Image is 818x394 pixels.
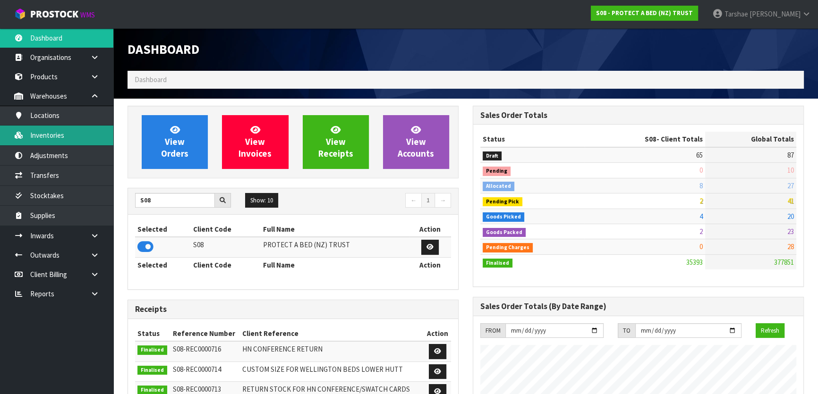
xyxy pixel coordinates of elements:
[756,323,784,338] button: Refresh
[787,181,794,190] span: 27
[618,323,635,338] div: TO
[137,345,167,355] span: Finalised
[191,222,260,237] th: Client Code
[483,228,526,237] span: Goods Packed
[137,366,167,375] span: Finalised
[591,6,698,21] a: S08 - PROTECT A BED (NZ) TRUST
[242,365,403,374] span: CUSTOM SIZE FOR WELLINGTON BEDS LOWER HUTT
[409,257,451,272] th: Action
[483,167,511,176] span: Pending
[787,166,794,175] span: 10
[480,132,585,147] th: Status
[596,9,693,17] strong: S08 - PROTECT A BED (NZ) TRUST
[435,193,451,208] a: →
[135,193,215,208] input: Search clients
[300,193,452,210] nav: Page navigation
[135,305,451,314] h3: Receipts
[242,344,323,353] span: HN CONFERENCE RETURN
[135,257,191,272] th: Selected
[191,257,260,272] th: Client Code
[686,258,703,267] span: 35393
[787,212,794,221] span: 20
[480,323,505,338] div: FROM
[699,212,703,221] span: 4
[787,227,794,236] span: 23
[142,115,208,169] a: ViewOrders
[699,242,703,251] span: 0
[14,8,26,20] img: cube-alt.png
[787,196,794,205] span: 41
[170,326,240,341] th: Reference Number
[173,385,221,394] span: S08-REC0000713
[480,302,796,311] h3: Sales Order Totals (By Date Range)
[398,124,434,159] span: View Accounts
[135,326,170,341] th: Status
[483,212,524,222] span: Goods Picked
[173,344,221,353] span: S08-REC0000716
[483,197,522,207] span: Pending Pick
[242,385,410,394] span: RETURN STOCK FOR HN CONFERENCE/SWATCH CARDS
[80,10,95,19] small: WMS
[705,132,796,147] th: Global Totals
[409,222,451,237] th: Action
[699,227,703,236] span: 2
[318,124,353,159] span: View Receipts
[724,9,748,18] span: Tarshae
[383,115,449,169] a: ViewAccounts
[645,134,656,143] span: S08
[699,196,703,205] span: 2
[191,237,260,257] td: S08
[483,151,502,161] span: Draft
[699,181,703,190] span: 8
[405,193,422,208] a: ←
[424,326,451,341] th: Action
[240,326,424,341] th: Client Reference
[173,365,221,374] span: S08-REC0000714
[261,257,409,272] th: Full Name
[222,115,288,169] a: ViewInvoices
[161,124,188,159] span: View Orders
[245,193,278,208] button: Show: 10
[421,193,435,208] a: 1
[483,182,514,191] span: Allocated
[699,166,703,175] span: 0
[135,222,191,237] th: Selected
[585,132,705,147] th: - Client Totals
[128,41,199,58] span: Dashboard
[480,111,796,120] h3: Sales Order Totals
[135,75,167,84] span: Dashboard
[483,259,512,268] span: Finalised
[750,9,801,18] span: [PERSON_NAME]
[483,243,533,252] span: Pending Charges
[696,151,703,159] span: 65
[239,124,272,159] span: View Invoices
[787,242,794,251] span: 28
[30,8,78,20] span: ProStock
[774,258,794,267] span: 377851
[787,151,794,159] span: 87
[261,237,409,257] td: PROTECT A BED (NZ) TRUST
[261,222,409,237] th: Full Name
[303,115,369,169] a: ViewReceipts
